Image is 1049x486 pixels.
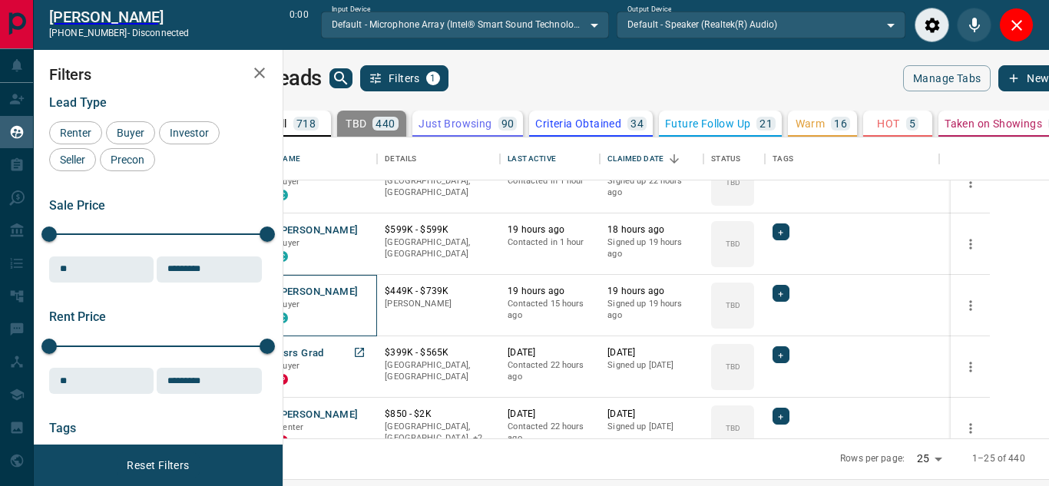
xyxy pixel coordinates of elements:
[765,137,939,180] div: Tags
[277,422,303,432] span: Renter
[346,118,366,129] p: TBD
[277,299,299,309] span: Buyer
[159,121,220,144] div: Investor
[164,127,214,139] span: Investor
[49,95,107,110] span: Lead Type
[49,121,102,144] div: Renter
[385,421,492,445] p: Scarborough, Toronto
[508,137,555,180] div: Last Active
[508,298,592,322] p: Contacted 15 hours ago
[419,118,491,129] p: Just Browsing
[607,236,696,260] p: Signed up 19 hours ago
[663,148,685,170] button: Sort
[607,359,696,372] p: Signed up [DATE]
[959,294,982,317] button: more
[49,421,76,435] span: Tags
[377,137,500,180] div: Details
[385,223,492,236] p: $599K - $599K
[360,65,448,91] button: Filters1
[100,148,155,171] div: Precon
[428,73,438,84] span: 1
[49,309,106,324] span: Rent Price
[321,12,610,38] div: Default - Microphone Array (Intel® Smart Sound Technology for Digital Microphones)
[915,8,949,42] div: Audio Settings
[277,361,299,371] span: Buyer
[600,137,703,180] div: Claimed Date
[617,12,905,38] div: Default - Speaker (Realtek(R) Audio)
[277,408,358,422] button: [PERSON_NAME]
[607,175,696,199] p: Signed up 22 hours ago
[501,118,515,129] p: 90
[296,118,316,129] p: 718
[711,137,740,180] div: Status
[49,198,105,213] span: Sale Price
[796,118,826,129] p: Warm
[999,8,1034,42] div: Close
[106,121,155,144] div: Buyer
[778,347,783,362] span: +
[840,452,905,465] p: Rows per page:
[508,359,592,383] p: Contacted 22 hours ago
[277,137,300,180] div: Name
[959,355,982,379] button: more
[105,154,150,166] span: Precon
[385,359,492,383] p: [GEOGRAPHIC_DATA], [GEOGRAPHIC_DATA]
[607,223,696,236] p: 18 hours ago
[959,417,982,440] button: more
[117,452,199,478] button: Reset Filters
[49,65,267,84] h2: Filters
[726,422,740,434] p: TBD
[508,285,592,298] p: 19 hours ago
[385,298,492,310] p: [PERSON_NAME]
[332,5,371,15] label: Input Device
[329,68,352,88] button: search button
[500,137,600,180] div: Last Active
[508,421,592,445] p: Contacted 22 hours ago
[773,137,793,180] div: Tags
[607,346,696,359] p: [DATE]
[903,65,991,91] button: Manage Tabs
[385,285,492,298] p: $449K - $739K
[49,26,189,40] p: [PHONE_NUMBER] -
[959,233,982,256] button: more
[726,177,740,188] p: TBD
[773,408,789,425] div: +
[508,175,592,187] p: Contacted in 1 hour
[277,346,323,361] button: Tsrs Grad
[630,118,644,129] p: 34
[703,137,765,180] div: Status
[535,118,621,129] p: Criteria Obtained
[385,408,492,421] p: $850 - $2K
[277,223,358,238] button: [PERSON_NAME]
[277,285,358,299] button: [PERSON_NAME]
[385,175,492,199] p: [GEOGRAPHIC_DATA], [GEOGRAPHIC_DATA]
[385,346,492,359] p: $399K - $565K
[607,421,696,433] p: Signed up [DATE]
[508,408,592,421] p: [DATE]
[385,236,492,260] p: [GEOGRAPHIC_DATA], [GEOGRAPHIC_DATA]
[627,5,671,15] label: Output Device
[270,137,377,180] div: Name
[909,118,915,129] p: 5
[290,8,308,42] p: 0:00
[607,285,696,298] p: 19 hours ago
[49,8,189,26] a: [PERSON_NAME]
[759,118,773,129] p: 21
[773,346,789,363] div: +
[607,298,696,322] p: Signed up 19 hours ago
[959,171,982,194] button: more
[778,408,783,424] span: +
[972,452,1024,465] p: 1–25 of 440
[277,177,299,187] span: Buyer
[349,342,369,362] a: Open in New Tab
[55,127,97,139] span: Renter
[726,238,740,250] p: TBD
[773,223,789,240] div: +
[773,285,789,302] div: +
[726,299,740,311] p: TBD
[277,238,299,248] span: Buyer
[911,448,948,470] div: 25
[508,346,592,359] p: [DATE]
[132,28,189,38] span: disconnected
